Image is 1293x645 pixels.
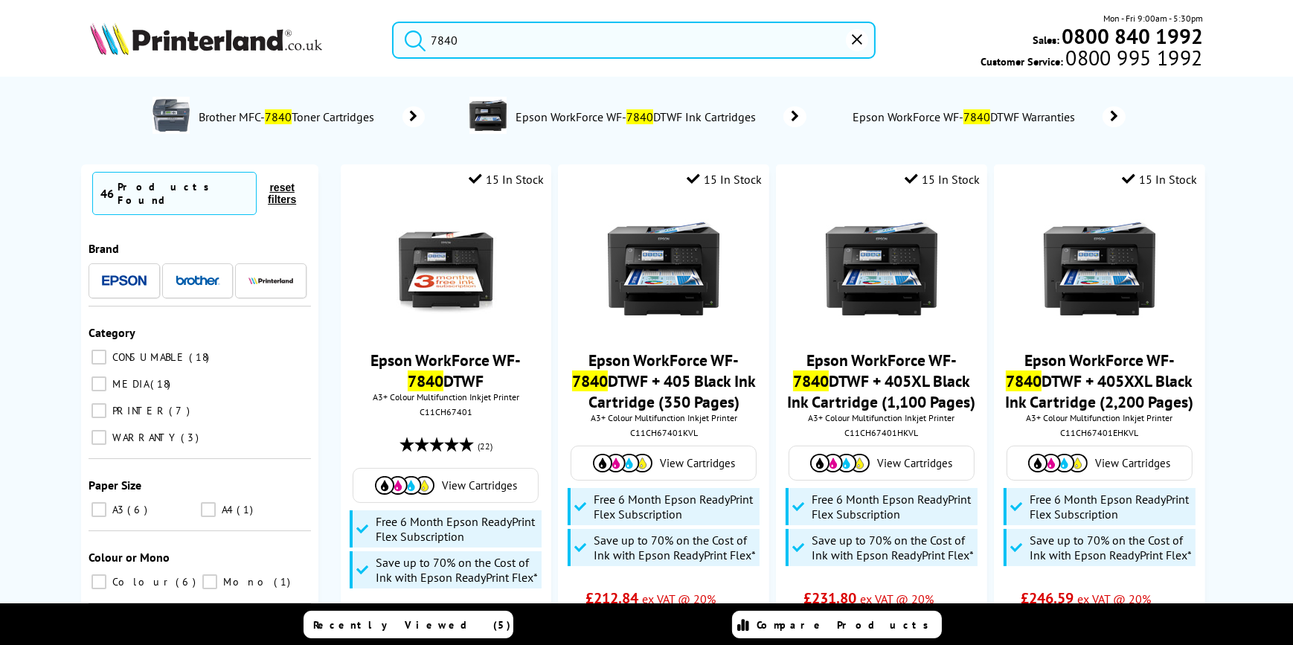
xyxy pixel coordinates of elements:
[851,106,1126,127] a: Epson WorkForce WF-7840DTWF Warranties
[89,325,135,340] span: Category
[793,370,829,391] mark: 7840
[783,412,979,423] span: A3+ Colour Multifunction Inkjet Printer
[1062,22,1203,50] b: 0800 840 1992
[92,574,106,589] input: Colour 6
[905,172,980,187] div: 15 In Stock
[218,503,235,516] span: A4
[469,172,544,187] div: 15 In Stock
[593,454,652,472] img: Cartridges
[348,391,544,402] span: A3+ Colour Multifunction Inkjet Printer
[757,618,937,632] span: Compare Products
[92,502,106,517] input: A3 6
[1033,33,1059,47] span: Sales:
[572,350,756,412] a: Epson WorkForce WF-7840DTWF + 405 Black Ink Cartridge (350 Pages)
[1123,172,1198,187] div: 15 In Stock
[803,588,856,608] span: £231.80
[361,476,530,495] a: View Cartridges
[169,404,193,417] span: 7
[569,427,757,438] div: C11CH67401KVL
[826,213,937,324] img: Epson-WF-7840-Front-RP-Small.jpg
[100,186,114,201] span: 46
[150,377,174,391] span: 18
[478,432,493,461] span: (22)
[237,503,257,516] span: 1
[92,376,106,391] input: MEDIA 18
[390,213,501,324] img: epson-wf-7840-front-subscription-small.jpg
[313,618,511,632] span: Recently Viewed (5)
[608,213,719,324] img: Epson-WF-7840-Front-RP-Small.jpg
[176,575,199,588] span: 6
[109,404,167,417] span: PRINTER
[181,431,202,444] span: 3
[565,412,761,423] span: A3+ Colour Multifunction Inkjet Printer
[579,454,748,472] a: View Cartridges
[1103,11,1203,25] span: Mon - Fri 9:00am - 5:30pm
[810,454,870,472] img: Cartridges
[176,275,220,286] img: Brother
[109,350,187,364] span: CONSUMABLE
[514,97,806,137] a: Epson WorkForce WF-7840DTWF Ink Cartridges
[219,575,272,588] span: Mono
[92,350,106,365] input: CONSUMABLE 18
[153,97,190,134] img: MFC7840WU1-conspage.jpg
[1095,456,1170,470] span: View Cartridges
[90,22,373,58] a: Printerland Logo
[127,503,151,516] span: 6
[304,611,513,638] a: Recently Viewed (5)
[787,427,975,438] div: C11CH67401HKVL
[89,550,170,565] span: Colour or Mono
[109,377,149,391] span: MEDIA
[514,109,761,124] span: Epson WorkForce WF- DTWF Ink Cartridges
[963,109,990,124] mark: 7840
[197,97,425,137] a: Brother MFC-7840Toner Cartridges
[376,555,538,585] span: Save up to 70% on the Cost of Ink with Epson ReadyPrint Flex*
[1030,533,1192,562] span: Save up to 70% on the Cost of Ink with Epson ReadyPrint Flex*
[248,277,293,284] img: Printerland
[797,454,966,472] a: View Cartridges
[860,591,934,606] span: ex VAT @ 20%
[1063,51,1202,65] span: 0800 995 1992
[89,241,119,256] span: Brand
[1015,454,1184,472] a: View Cartridges
[981,51,1202,68] span: Customer Service:
[1077,591,1151,606] span: ex VAT @ 20%
[1021,588,1074,608] span: £246.59
[1059,29,1203,43] a: 0800 840 1992
[90,22,322,55] img: Printerland Logo
[594,492,756,522] span: Free 6 Month Epson ReadyPrint Flex Subscription
[92,403,106,418] input: PRINTER 7
[594,533,756,562] span: Save up to 70% on the Cost of Ink with Epson ReadyPrint Flex*
[118,180,248,207] div: Products Found
[109,431,179,444] span: WARRANTY
[642,591,716,606] span: ex VAT @ 20%
[1028,454,1088,472] img: Cartridges
[109,503,126,516] span: A3
[442,478,517,492] span: View Cartridges
[732,611,942,638] a: Compare Products
[1005,427,1193,438] div: C11CH67401EHKVL
[626,109,653,124] mark: 7840
[201,502,216,517] input: A4 1
[202,574,217,589] input: Mono 1
[851,109,1080,124] span: Epson WorkForce WF- DTWF Warranties
[1001,412,1197,423] span: A3+ Colour Multifunction Inkjet Printer
[585,588,638,608] span: £212.84
[189,350,213,364] span: 18
[392,22,876,59] input: Search product or brand
[352,406,540,417] div: C11CH67401
[197,109,380,124] span: Brother MFC- Toner Cartridges
[370,350,521,391] a: Epson WorkForce WF-7840DTWF
[469,97,507,134] img: C11CH67401-conspage.jpg
[265,109,292,124] mark: 7840
[660,456,735,470] span: View Cartridges
[812,533,974,562] span: Save up to 70% on the Cost of Ink with Epson ReadyPrint Flex*
[408,370,443,391] mark: 7840
[274,575,294,588] span: 1
[1044,213,1155,324] img: Epson-WF-7840-Front-RP-Small.jpg
[1030,492,1192,522] span: Free 6 Month Epson ReadyPrint Flex Subscription
[1005,350,1193,412] a: Epson WorkForce WF-7840DTWF + 405XXL Black Ink Cartridge (2,200 Pages)
[687,172,762,187] div: 15 In Stock
[92,430,106,445] input: WARRANTY 3
[109,575,174,588] span: Colour
[89,478,141,492] span: Paper Size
